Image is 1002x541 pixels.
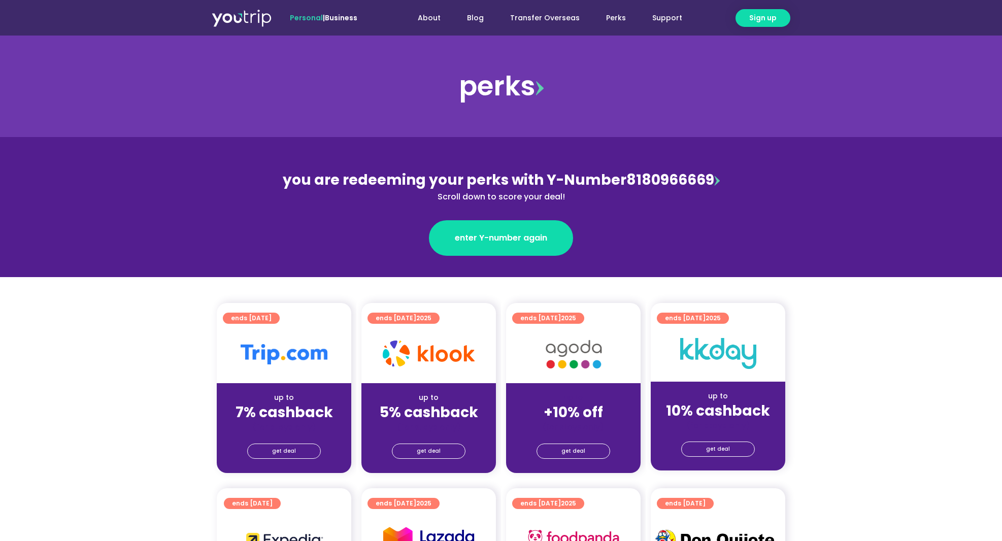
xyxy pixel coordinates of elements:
[593,9,639,27] a: Perks
[380,402,478,422] strong: 5% cashback
[520,313,576,324] span: ends [DATE]
[236,402,333,422] strong: 7% cashback
[376,498,431,509] span: ends [DATE]
[561,499,576,508] span: 2025
[561,314,576,322] span: 2025
[657,498,714,509] a: ends [DATE]
[385,9,695,27] nav: Menu
[290,13,357,23] span: |
[223,313,280,324] a: ends [DATE]
[706,442,730,456] span: get deal
[520,498,576,509] span: ends [DATE]
[454,9,497,27] a: Blog
[659,391,777,401] div: up to
[564,392,583,402] span: up to
[497,9,593,27] a: Transfer Overseas
[416,314,431,322] span: 2025
[392,444,465,459] a: get deal
[512,313,584,324] a: ends [DATE]2025
[665,313,721,324] span: ends [DATE]
[681,442,755,457] a: get deal
[736,9,790,27] a: Sign up
[225,392,343,403] div: up to
[281,191,721,203] div: Scroll down to score your deal!
[368,313,440,324] a: ends [DATE]2025
[429,220,573,256] a: enter Y-number again
[537,444,610,459] a: get deal
[290,13,323,23] span: Personal
[455,232,547,244] span: enter Y-number again
[416,499,431,508] span: 2025
[370,392,488,403] div: up to
[225,422,343,432] div: (for stays only)
[272,444,296,458] span: get deal
[706,314,721,322] span: 2025
[281,170,721,203] div: 8180966669
[376,313,431,324] span: ends [DATE]
[514,422,632,432] div: (for stays only)
[659,420,777,431] div: (for stays only)
[666,401,770,421] strong: 10% cashback
[247,444,321,459] a: get deal
[561,444,585,458] span: get deal
[283,170,626,190] span: you are redeeming your perks with Y-Number
[639,9,695,27] a: Support
[368,498,440,509] a: ends [DATE]2025
[224,498,281,509] a: ends [DATE]
[749,13,777,23] span: Sign up
[665,498,706,509] span: ends [DATE]
[231,313,272,324] span: ends [DATE]
[657,313,729,324] a: ends [DATE]2025
[544,402,603,422] strong: +10% off
[325,13,357,23] a: Business
[417,444,441,458] span: get deal
[232,498,273,509] span: ends [DATE]
[405,9,454,27] a: About
[370,422,488,432] div: (for stays only)
[512,498,584,509] a: ends [DATE]2025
